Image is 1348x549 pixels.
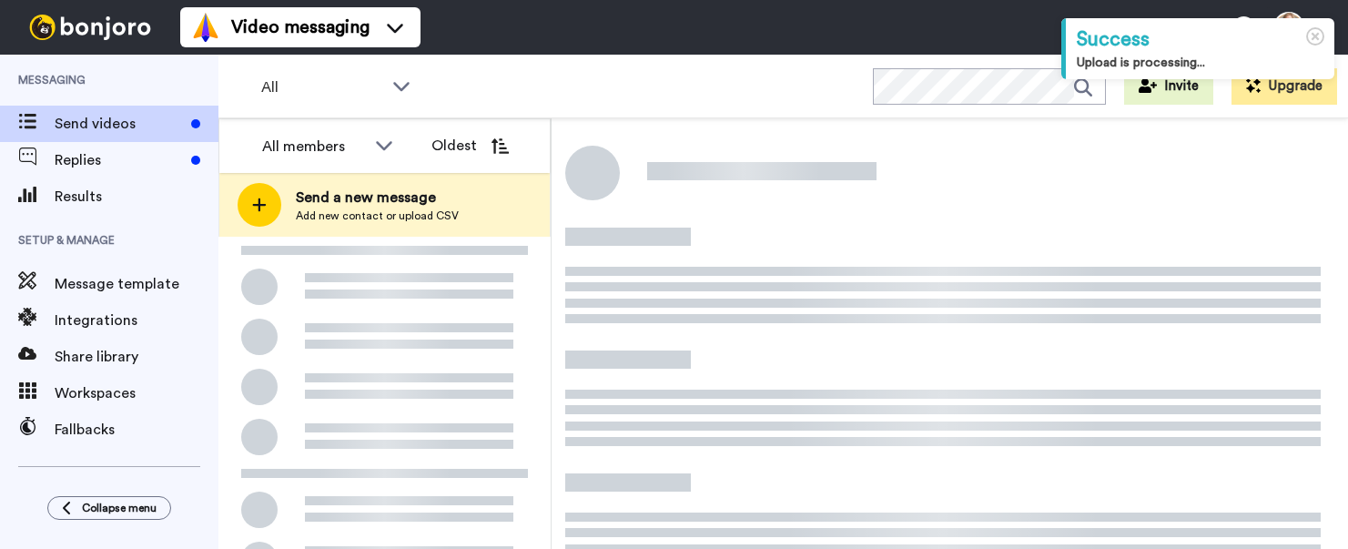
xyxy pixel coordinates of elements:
[1231,68,1337,105] button: Upgrade
[1077,54,1323,72] div: Upload is processing...
[55,113,184,135] span: Send videos
[261,76,383,98] span: All
[55,149,184,171] span: Replies
[1077,25,1323,54] div: Success
[55,310,218,331] span: Integrations
[47,496,171,520] button: Collapse menu
[55,186,218,208] span: Results
[55,419,218,441] span: Fallbacks
[55,346,218,368] span: Share library
[55,382,218,404] span: Workspaces
[296,187,459,208] span: Send a new message
[296,208,459,223] span: Add new contact or upload CSV
[231,15,370,40] span: Video messaging
[1124,68,1213,105] button: Invite
[22,15,158,40] img: bj-logo-header-white.svg
[55,273,218,295] span: Message template
[191,13,220,42] img: vm-color.svg
[418,127,522,164] button: Oldest
[82,501,157,515] span: Collapse menu
[262,136,366,158] div: All members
